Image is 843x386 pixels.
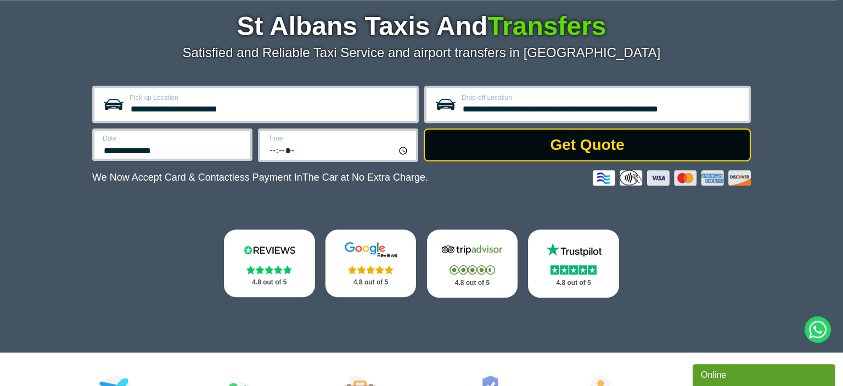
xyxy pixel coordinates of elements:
[348,265,394,274] img: Stars
[92,172,428,183] p: We Now Accept Card & Contactless Payment In
[268,135,409,142] label: Time
[693,362,838,386] iframe: chat widget
[528,230,619,298] a: Trustpilot Stars 4.8 out of 5
[224,230,315,297] a: Reviews.io Stars 4.8 out of 5
[541,242,606,258] img: Trustpilot
[246,265,292,274] img: Stars
[593,170,751,186] img: Credit And Debit Cards
[325,230,417,297] a: Google Stars 4.8 out of 5
[439,242,505,258] img: Tripadvisor
[338,276,404,289] p: 4.8 out of 5
[424,128,751,161] button: Get Quote
[427,230,518,298] a: Tripadvisor Stars 4.8 out of 5
[92,45,751,60] p: Satisfied and Reliable Taxi Service and airport transfers in [GEOGRAPHIC_DATA]
[439,276,506,290] p: 4.8 out of 5
[338,242,404,258] img: Google
[550,265,597,275] img: Stars
[540,276,607,290] p: 4.8 out of 5
[449,265,495,275] img: Stars
[237,242,302,258] img: Reviews.io
[487,12,606,41] span: Transfers
[302,172,428,183] span: The Car at No Extra Charge.
[103,135,244,142] label: Date
[236,276,303,289] p: 4.8 out of 5
[130,94,410,101] label: Pick-up Location
[92,13,751,40] h1: St Albans Taxis And
[462,94,742,101] label: Drop-off Location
